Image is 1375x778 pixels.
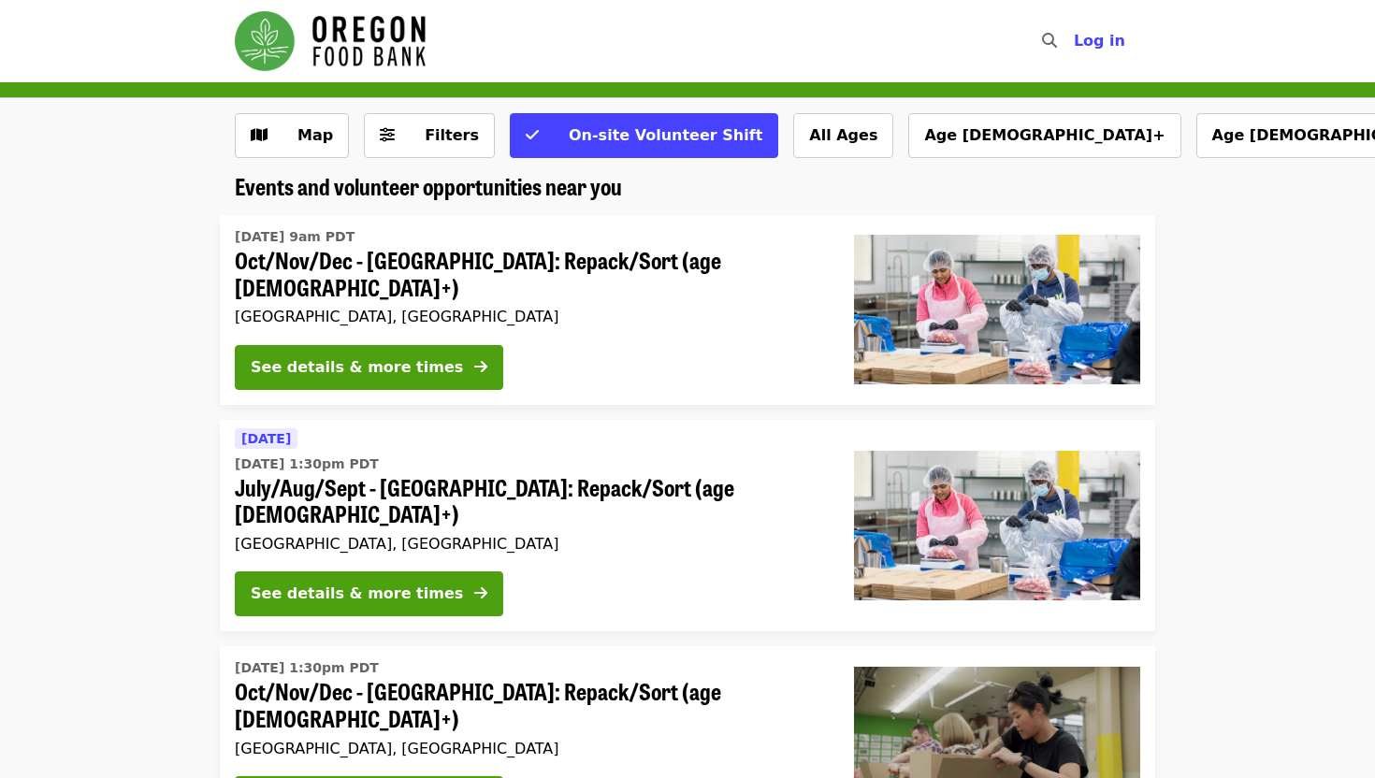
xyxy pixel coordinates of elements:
[235,227,355,247] time: [DATE] 9am PDT
[235,113,349,158] button: Show map view
[251,356,463,379] div: See details & more times
[235,169,622,202] span: Events and volunteer opportunities near you
[235,308,824,325] div: [GEOGRAPHIC_DATA], [GEOGRAPHIC_DATA]
[854,451,1140,600] img: July/Aug/Sept - Beaverton: Repack/Sort (age 10+) organized by Oregon Food Bank
[235,571,503,616] button: See details & more times
[235,535,824,553] div: [GEOGRAPHIC_DATA], [GEOGRAPHIC_DATA]
[235,247,824,301] span: Oct/Nov/Dec - [GEOGRAPHIC_DATA]: Repack/Sort (age [DEMOGRAPHIC_DATA]+)
[908,113,1180,158] button: Age [DEMOGRAPHIC_DATA]+
[297,126,333,144] span: Map
[380,126,395,144] i: sliders-h icon
[526,126,539,144] i: check icon
[235,11,426,71] img: Oregon Food Bank - Home
[235,454,379,474] time: [DATE] 1:30pm PDT
[235,345,503,390] button: See details & more times
[854,235,1140,384] img: Oct/Nov/Dec - Beaverton: Repack/Sort (age 10+) organized by Oregon Food Bank
[793,113,893,158] button: All Ages
[251,126,268,144] i: map icon
[220,215,1155,405] a: See details for "Oct/Nov/Dec - Beaverton: Repack/Sort (age 10+)"
[510,113,778,158] button: On-site Volunteer Shift
[235,678,824,732] span: Oct/Nov/Dec - [GEOGRAPHIC_DATA]: Repack/Sort (age [DEMOGRAPHIC_DATA]+)
[1074,32,1125,50] span: Log in
[1068,19,1083,64] input: Search
[251,583,463,605] div: See details & more times
[241,431,291,446] span: [DATE]
[1042,32,1057,50] i: search icon
[235,740,824,757] div: [GEOGRAPHIC_DATA], [GEOGRAPHIC_DATA]
[220,420,1155,632] a: See details for "July/Aug/Sept - Beaverton: Repack/Sort (age 10+)"
[569,126,762,144] span: On-site Volunteer Shift
[235,658,379,678] time: [DATE] 1:30pm PDT
[364,113,495,158] button: Filters (0 selected)
[1059,22,1140,60] button: Log in
[474,584,487,602] i: arrow-right icon
[474,358,487,376] i: arrow-right icon
[425,126,479,144] span: Filters
[235,474,824,528] span: July/Aug/Sept - [GEOGRAPHIC_DATA]: Repack/Sort (age [DEMOGRAPHIC_DATA]+)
